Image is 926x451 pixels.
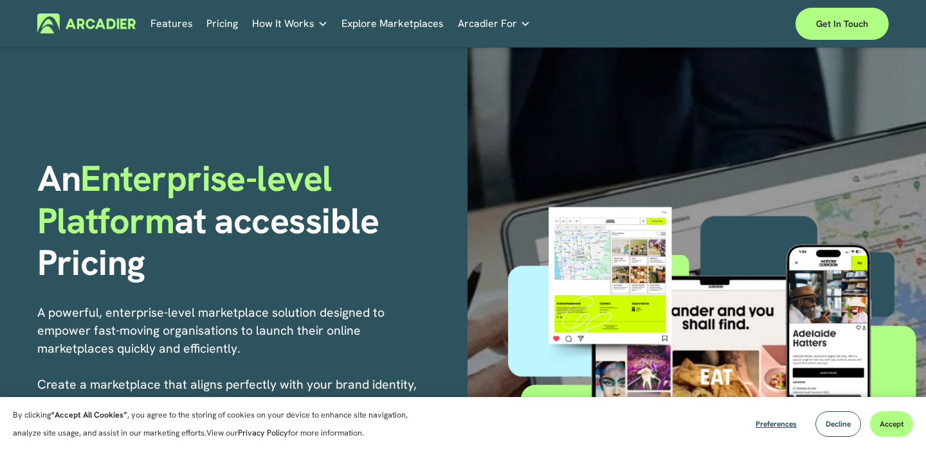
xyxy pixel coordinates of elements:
a: folder dropdown [458,13,531,33]
button: Preferences [746,411,806,437]
span: Decline [826,419,851,429]
strong: “Accept All Cookies” [51,409,127,420]
a: Features [150,13,193,33]
a: Privacy Policy [238,427,288,438]
button: Decline [815,411,861,437]
span: Enterprise-level Platform [37,155,341,244]
span: Preferences [756,419,797,429]
a: folder dropdown [252,13,328,33]
a: Explore Marketplaces [341,13,444,33]
p: By clicking , you agree to the storing of cookies on your device to enhance site navigation, anal... [13,406,431,442]
span: How It Works [252,15,314,33]
button: Accept [870,411,913,437]
a: Get in touch [795,8,889,40]
img: Arcadier [37,13,136,33]
span: Arcadier For [458,15,517,33]
a: Pricing [206,13,238,33]
h1: An at accessible Pricing [37,157,458,284]
span: Accept [880,419,903,429]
